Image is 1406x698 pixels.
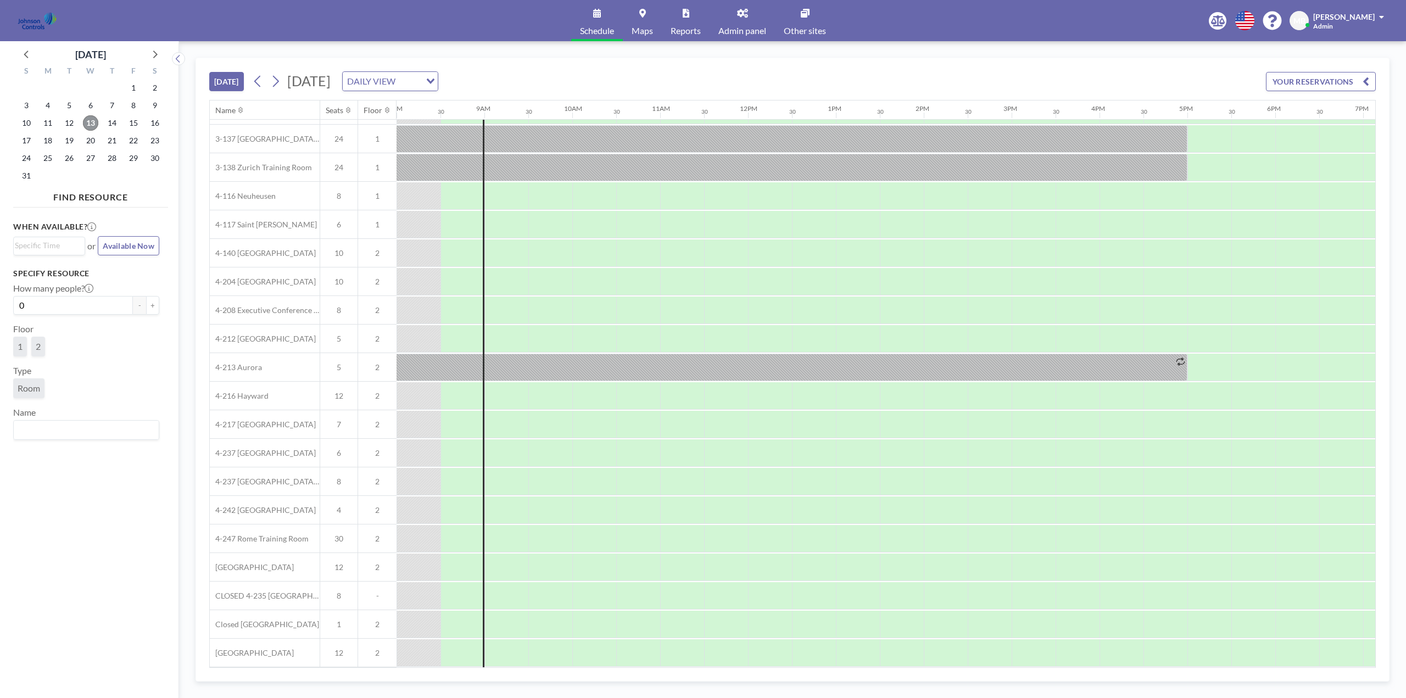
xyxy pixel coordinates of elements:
button: YOUR RESERVATIONS [1266,72,1376,91]
span: 10 [320,248,358,258]
span: 4-208 Executive Conference Room [210,305,320,315]
span: 4-237 [GEOGRAPHIC_DATA] CLOSED [210,477,320,487]
span: 12 [320,391,358,401]
span: 4-212 [GEOGRAPHIC_DATA] [210,334,316,344]
span: Wednesday, August 27, 2025 [83,150,98,166]
span: Monday, August 11, 2025 [40,115,55,131]
span: 30 [320,534,358,544]
div: 11AM [652,104,670,113]
span: MB [1293,16,1305,26]
span: Thursday, August 28, 2025 [104,150,120,166]
span: 1 [320,619,358,629]
span: 2 [358,305,397,315]
span: Sunday, August 10, 2025 [19,115,34,131]
span: 3-137 [GEOGRAPHIC_DATA] Training Room [210,134,320,144]
div: 10AM [564,104,582,113]
div: T [101,65,122,79]
span: 4-213 Aurora [210,362,262,372]
span: 7 [320,420,358,429]
div: F [122,65,144,79]
div: 30 [438,108,444,115]
span: CLOSED 4-235 [GEOGRAPHIC_DATA] [210,591,320,601]
span: Room [18,383,40,394]
span: Closed [GEOGRAPHIC_DATA] [210,619,319,629]
span: 24 [320,163,358,172]
span: 2 [36,341,41,352]
span: 1 [18,341,23,352]
span: 2 [358,534,397,544]
div: Search for option [343,72,438,91]
div: T [59,65,80,79]
span: 8 [320,191,358,201]
input: Search for option [399,74,420,88]
span: 1 [358,220,397,230]
h3: Specify resource [13,269,159,278]
div: 30 [613,108,620,115]
span: or [87,241,96,252]
span: 4-247 Rome Training Room [210,534,309,544]
span: 2 [358,562,397,572]
span: 4-116 Neuheusen [210,191,276,201]
div: 30 [1053,108,1059,115]
div: 30 [877,108,884,115]
div: 2PM [916,104,929,113]
input: Search for option [15,239,79,252]
span: Available Now [103,241,154,250]
span: 2 [358,391,397,401]
span: 2 [358,648,397,658]
span: 8 [320,477,358,487]
span: 4-217 [GEOGRAPHIC_DATA] [210,420,316,429]
span: 4-242 [GEOGRAPHIC_DATA] [210,505,316,515]
div: 30 [701,108,708,115]
span: Friday, August 29, 2025 [126,150,141,166]
span: Saturday, August 16, 2025 [147,115,163,131]
span: Thursday, August 21, 2025 [104,133,120,148]
div: S [144,65,165,79]
span: 4-237 [GEOGRAPHIC_DATA] [210,448,316,458]
div: 9AM [476,104,490,113]
span: 2 [358,505,397,515]
div: 30 [1316,108,1323,115]
input: Search for option [15,423,153,437]
span: 2 [358,619,397,629]
span: Wednesday, August 13, 2025 [83,115,98,131]
div: Search for option [14,237,85,254]
span: Tuesday, August 12, 2025 [62,115,77,131]
span: - [358,591,397,601]
div: M [37,65,59,79]
div: 4PM [1091,104,1105,113]
span: [GEOGRAPHIC_DATA] [210,648,294,658]
h4: FIND RESOURCE [13,187,168,203]
label: Floor [13,323,34,334]
span: Wednesday, August 20, 2025 [83,133,98,148]
span: 4-204 [GEOGRAPHIC_DATA] [210,277,316,287]
span: Admin panel [718,26,766,35]
label: How many people? [13,283,93,294]
div: 30 [1141,108,1147,115]
div: Search for option [14,421,159,439]
span: 6 [320,220,358,230]
div: 5PM [1179,104,1193,113]
span: [PERSON_NAME] [1313,12,1375,21]
span: Saturday, August 23, 2025 [147,133,163,148]
div: 7PM [1355,104,1369,113]
span: Friday, August 15, 2025 [126,115,141,131]
span: Friday, August 8, 2025 [126,98,141,113]
button: [DATE] [209,72,244,91]
span: Sunday, August 24, 2025 [19,150,34,166]
div: Name [215,105,236,115]
span: Admin [1313,22,1333,30]
span: 1 [358,191,397,201]
span: 12 [320,562,358,572]
div: 30 [789,108,796,115]
span: Saturday, August 2, 2025 [147,80,163,96]
span: [GEOGRAPHIC_DATA] [210,562,294,572]
span: 12 [320,648,358,658]
span: 4-117 Saint [PERSON_NAME] [210,220,317,230]
div: Seats [326,105,343,115]
span: Wednesday, August 6, 2025 [83,98,98,113]
span: 4 [320,505,358,515]
span: Monday, August 25, 2025 [40,150,55,166]
div: 1PM [828,104,841,113]
div: Floor [364,105,382,115]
